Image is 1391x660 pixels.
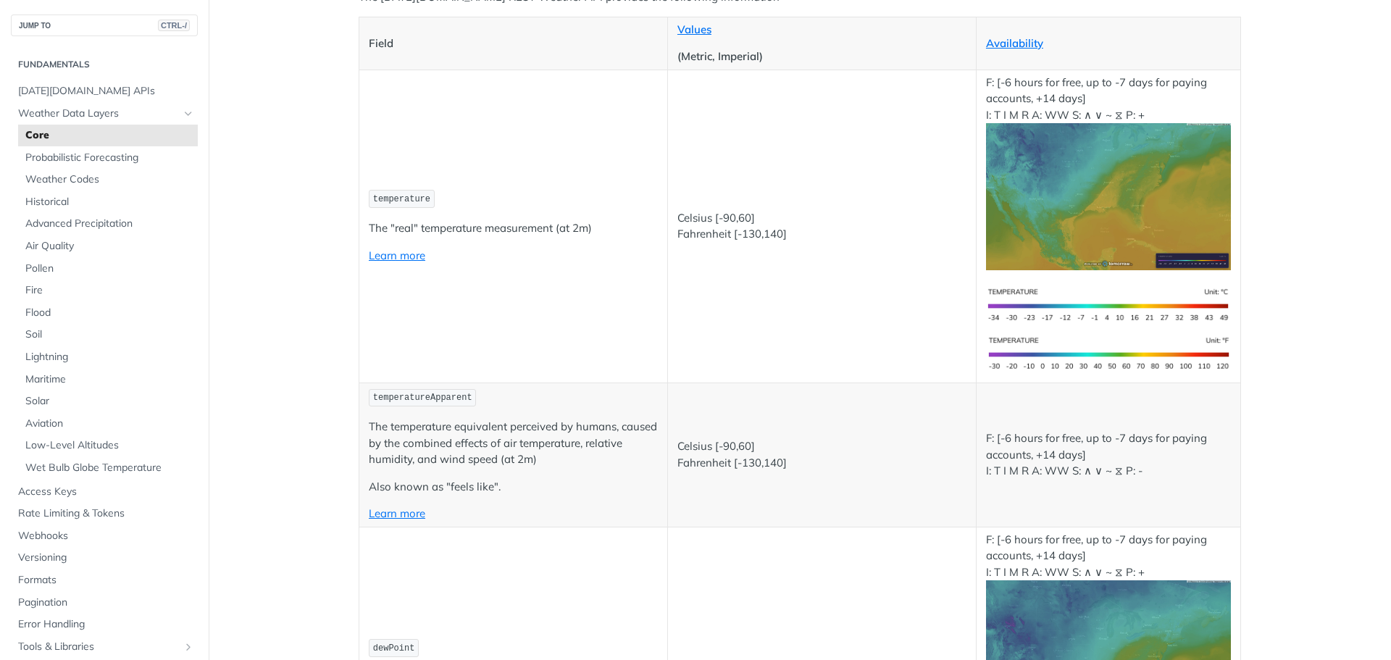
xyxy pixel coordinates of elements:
[25,327,194,342] span: Soil
[986,646,1231,660] span: Expand image
[986,297,1231,311] span: Expand image
[25,239,194,254] span: Air Quality
[986,123,1231,270] img: temperature
[986,75,1231,270] p: F: [-6 hours for free, up to -7 days for paying accounts, +14 days] I: T I M R A: WW S: ∧ ∨ ~ ⧖ P: +
[25,417,194,431] span: Aviation
[25,172,194,187] span: Weather Codes
[18,529,194,543] span: Webhooks
[986,346,1231,359] span: Expand image
[18,435,198,456] a: Low-Level Altitudes
[18,258,198,280] a: Pollen
[369,248,425,262] a: Learn more
[25,306,194,320] span: Flood
[18,506,194,521] span: Rate Limiting & Tokens
[11,569,198,591] a: Formats
[18,596,194,610] span: Pagination
[25,372,194,387] span: Maritime
[986,189,1231,203] span: Expand image
[373,194,430,204] span: temperature
[11,14,198,36] button: JUMP TOCTRL-/
[11,481,198,503] a: Access Keys
[18,106,179,121] span: Weather Data Layers
[11,592,198,614] a: Pagination
[18,369,198,390] a: Maritime
[18,390,198,412] a: Solar
[986,281,1231,330] img: temperature-si
[11,614,198,635] a: Error Handling
[11,503,198,525] a: Rate Limiting & Tokens
[369,506,425,520] a: Learn more
[369,220,658,237] p: The "real" temperature measurement (at 2m)
[18,413,198,435] a: Aviation
[18,485,194,499] span: Access Keys
[986,330,1231,378] img: temperature-us
[18,147,198,169] a: Probabilistic Forecasting
[25,128,194,143] span: Core
[25,438,194,453] span: Low-Level Altitudes
[18,280,198,301] a: Fire
[18,346,198,368] a: Lightning
[369,419,658,468] p: The temperature equivalent perceived by humans, caused by the combined effects of air temperature...
[25,195,194,209] span: Historical
[18,551,194,565] span: Versioning
[18,324,198,346] a: Soil
[677,22,711,36] a: Values
[11,636,198,658] a: Tools & LibrariesShow subpages for Tools & Libraries
[18,573,194,588] span: Formats
[373,643,415,653] span: dewPoint
[986,36,1043,50] a: Availability
[25,217,194,231] span: Advanced Precipitation
[183,641,194,653] button: Show subpages for Tools & Libraries
[18,125,198,146] a: Core
[25,283,194,298] span: Fire
[183,108,194,120] button: Hide subpages for Weather Data Layers
[18,84,194,99] span: [DATE][DOMAIN_NAME] APIs
[25,262,194,276] span: Pollen
[18,191,198,213] a: Historical
[25,394,194,409] span: Solar
[18,213,198,235] a: Advanced Precipitation
[11,547,198,569] a: Versioning
[25,461,194,475] span: Wet Bulb Globe Temperature
[18,457,198,479] a: Wet Bulb Globe Temperature
[677,438,966,471] p: Celsius [-90,60] Fahrenheit [-130,140]
[18,640,179,654] span: Tools & Libraries
[369,35,658,52] p: Field
[25,151,194,165] span: Probabilistic Forecasting
[18,235,198,257] a: Air Quality
[677,210,966,243] p: Celsius [-90,60] Fahrenheit [-130,140]
[677,49,966,65] p: (Metric, Imperial)
[369,479,658,496] p: Also known as "feels like".
[25,350,194,364] span: Lightning
[18,302,198,324] a: Flood
[158,20,190,31] span: CTRL-/
[11,525,198,547] a: Webhooks
[18,617,194,632] span: Error Handling
[986,430,1231,480] p: F: [-6 hours for free, up to -7 days for paying accounts, +14 days] I: T I M R A: WW S: ∧ ∨ ~ ⧖ P: -
[11,103,198,125] a: Weather Data LayersHide subpages for Weather Data Layers
[373,393,472,403] span: temperatureApparent
[11,80,198,102] a: [DATE][DOMAIN_NAME] APIs
[11,58,198,71] h2: Fundamentals
[18,169,198,191] a: Weather Codes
